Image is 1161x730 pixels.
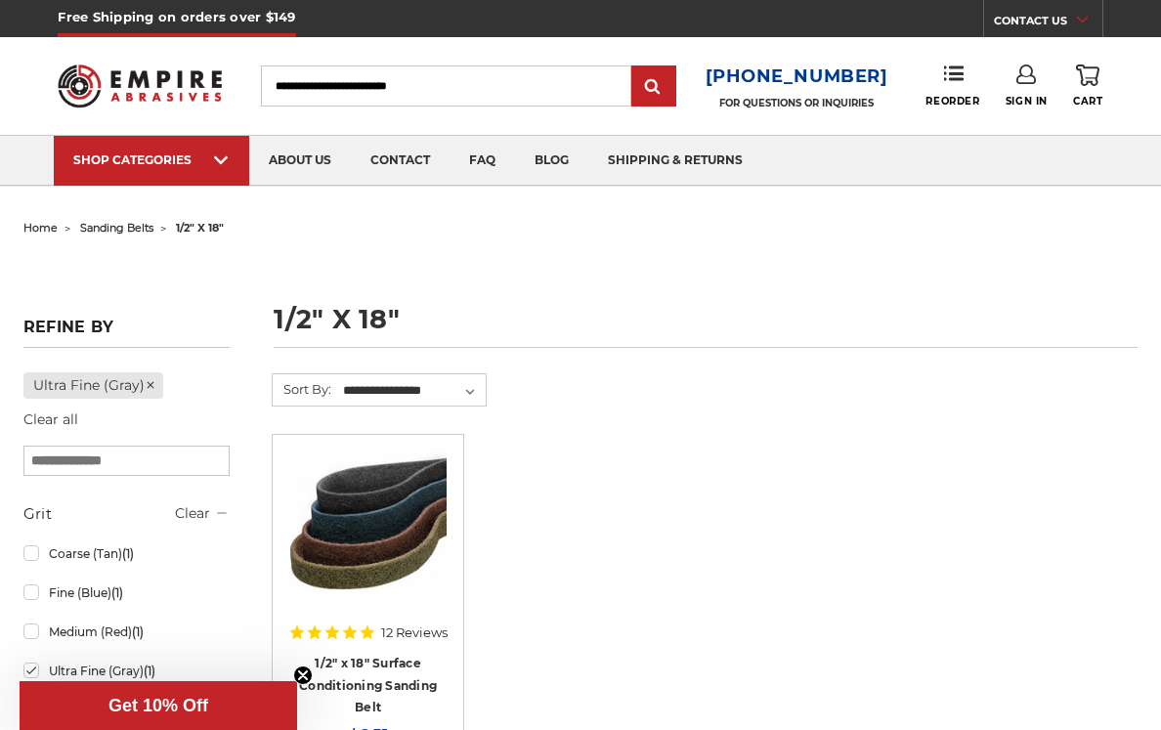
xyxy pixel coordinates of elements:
a: 1/2" x 18" Surface Conditioning Sanding Belt [299,656,437,714]
select: Sort By: [340,376,486,406]
span: (1) [111,585,123,600]
a: Coarse (Tan) [23,537,230,571]
label: Sort By: [273,374,331,404]
a: about us [249,136,351,186]
a: Surface Conditioning Sanding Belts [286,449,450,612]
h1: 1/2" x 18" [274,306,1138,348]
a: Medium (Red) [23,615,230,649]
input: Submit [634,67,673,107]
a: Clear all [23,410,78,428]
span: 12 Reviews [381,626,448,639]
a: home [23,221,58,235]
h5: Refine by [23,318,230,348]
span: Get 10% Off [108,696,208,715]
a: contact [351,136,450,186]
span: Cart [1073,95,1102,107]
span: Reorder [925,95,979,107]
h5: Grit [23,502,230,526]
span: 1/2" x 18" [176,221,224,235]
a: Clear [175,504,210,522]
img: Surface Conditioning Sanding Belts [290,449,447,605]
a: Cart [1073,64,1102,107]
span: (1) [132,624,144,639]
a: faq [450,136,515,186]
button: Close teaser [293,666,313,685]
span: (1) [144,664,155,678]
a: Ultra Fine (Gray) [23,372,163,399]
p: FOR QUESTIONS OR INQUIRIES [706,97,888,109]
a: sanding belts [80,221,153,235]
span: Sign In [1006,95,1048,107]
a: blog [515,136,588,186]
a: shipping & returns [588,136,762,186]
a: [PHONE_NUMBER] [706,63,888,91]
div: SHOP CATEGORIES [73,152,230,167]
a: CONTACT US [994,10,1102,37]
div: Get 10% OffClose teaser [20,681,297,730]
img: Empire Abrasives [58,54,222,118]
a: Fine (Blue) [23,576,230,610]
span: (1) [122,546,134,561]
a: Ultra Fine (Gray) [23,654,230,688]
a: Reorder [925,64,979,107]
